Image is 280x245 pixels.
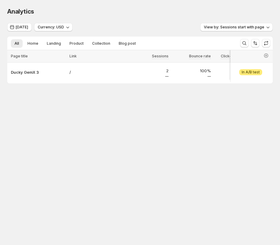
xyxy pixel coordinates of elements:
span: Currency: USD [38,25,64,30]
button: [DATE] [7,23,32,31]
span: Bounce rate [189,54,211,59]
span: Sessions [152,54,169,59]
span: In A/B test [242,70,260,75]
button: Sort the results [251,39,259,47]
button: View by: Sessions start with page [200,23,273,31]
button: Search and filter results [240,39,249,47]
span: [DATE] [16,25,28,30]
span: Collection [92,41,110,46]
button: Currency: USD [34,23,72,31]
span: Click-through rate [221,54,253,59]
span: Blog post [119,41,136,46]
p: 100% [172,68,211,74]
span: Landing [47,41,61,46]
a: / [69,69,126,75]
span: Page title [11,54,28,58]
p: 2 [130,68,169,74]
span: Link [69,54,77,58]
span: Home [27,41,38,46]
p: 0% [214,68,253,74]
span: All [14,41,19,46]
span: Analytics [7,8,34,15]
span: View by: Sessions start with page [204,25,264,30]
button: Ducky GemX 3 [11,69,66,75]
span: Product [69,41,84,46]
